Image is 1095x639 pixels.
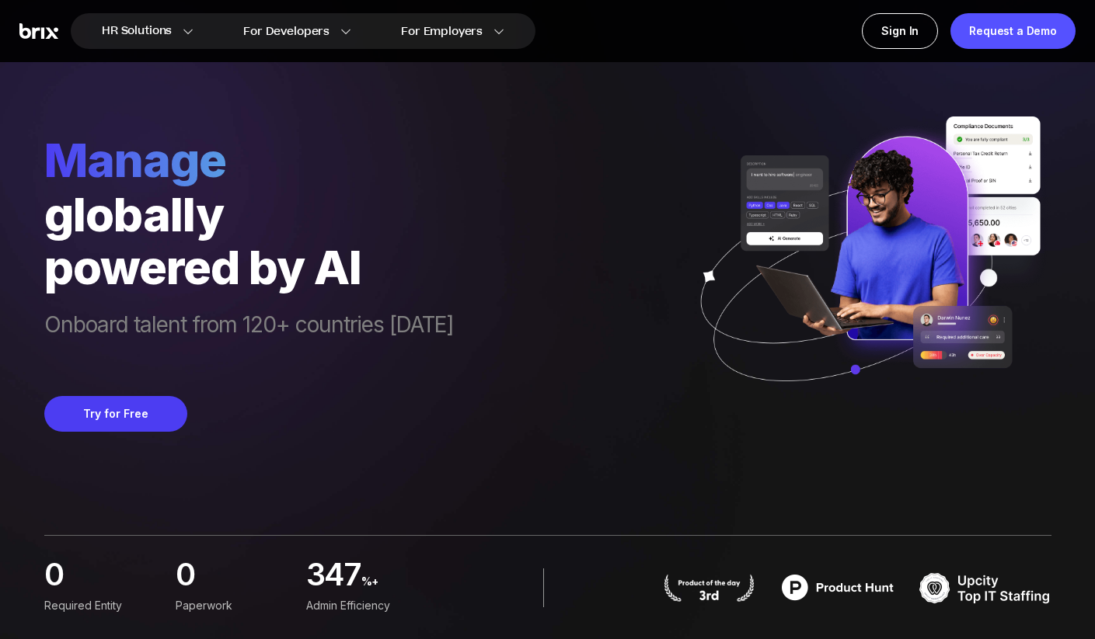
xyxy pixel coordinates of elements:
[306,561,361,594] span: 347
[772,568,904,607] img: product hunt badge
[306,597,425,614] div: Admin Efficiency
[401,23,483,40] span: For Employers
[662,574,756,602] img: product hunt badge
[175,561,194,587] span: 0
[44,241,454,293] div: powered by AI
[102,19,172,43] span: HR Solutions
[44,597,163,614] div: Required Entity
[44,561,63,587] span: 0
[19,23,58,40] img: Brix Logo
[44,188,454,241] div: globally
[44,312,454,365] span: Onboard talent from 120+ countries [DATE]
[681,116,1051,414] img: ai generate
[44,396,187,432] button: Try for Free
[175,597,294,614] div: Paperwork
[919,568,1051,607] img: TOP IT STAFFING
[361,569,424,603] span: %+
[862,13,938,49] a: Sign In
[44,132,454,188] span: manage
[950,13,1076,49] a: Request a Demo
[243,23,330,40] span: For Developers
